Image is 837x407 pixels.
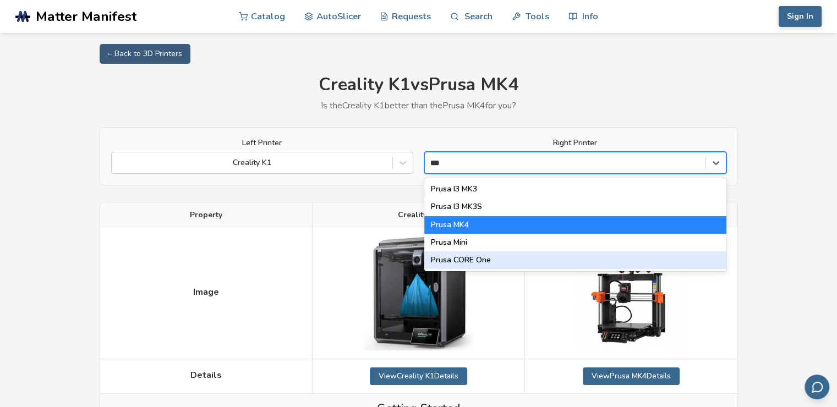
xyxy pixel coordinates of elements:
label: Right Printer [424,139,726,147]
span: Matter Manifest [36,9,136,24]
button: Sign In [779,6,822,27]
img: Creality K1 [363,236,473,350]
button: Send feedback via email [805,375,829,399]
span: Property [190,211,222,219]
img: Prusa MK4 [576,238,686,348]
label: Left Printer [111,139,413,147]
a: ViewCreality K1Details [370,367,467,385]
p: Is the Creality K1 better than the Prusa MK4 for you? [100,101,738,111]
div: Prusa I3 MK3 [424,180,726,198]
a: ← Back to 3D Printers [100,44,190,64]
span: Image [193,287,219,297]
span: Creality K1 [398,211,439,219]
h1: Creality K1 vs Prusa MK4 [100,75,738,95]
div: Prusa MK4 [424,216,726,234]
div: Prusa CORE One [424,251,726,269]
a: ViewPrusa MK4Details [583,367,680,385]
input: Prusa I3 MK3Prusa I3 MK3SPrusa MK4Prusa MiniPrusa CORE One [430,158,444,167]
span: Details [190,370,222,380]
div: Prusa Mini [424,234,726,251]
input: Creality K1 [117,158,119,167]
div: Prusa I3 MK3S [424,198,726,216]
